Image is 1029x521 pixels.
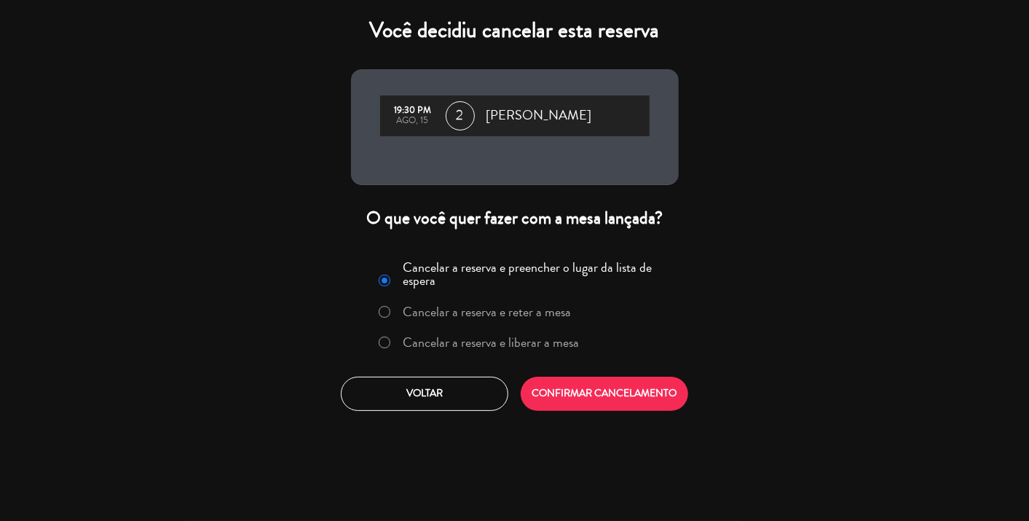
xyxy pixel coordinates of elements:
[351,17,679,44] h4: Você decidiu cancelar esta reserva
[351,207,679,230] div: O que você quer fazer com a mesa lançada?
[403,336,579,349] label: Cancelar a reserva e liberar a mesa
[403,261,669,287] label: Cancelar a reserva e preencher o lugar da lista de espera
[446,101,475,130] span: 2
[403,305,571,318] label: Cancelar a reserva e reter a mesa
[341,377,508,411] button: Voltar
[521,377,688,411] button: CONFIRMAR CANCELAMENTO
[387,106,438,116] div: 19:30 PM
[387,116,438,126] div: ago, 15
[486,105,592,127] span: [PERSON_NAME]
